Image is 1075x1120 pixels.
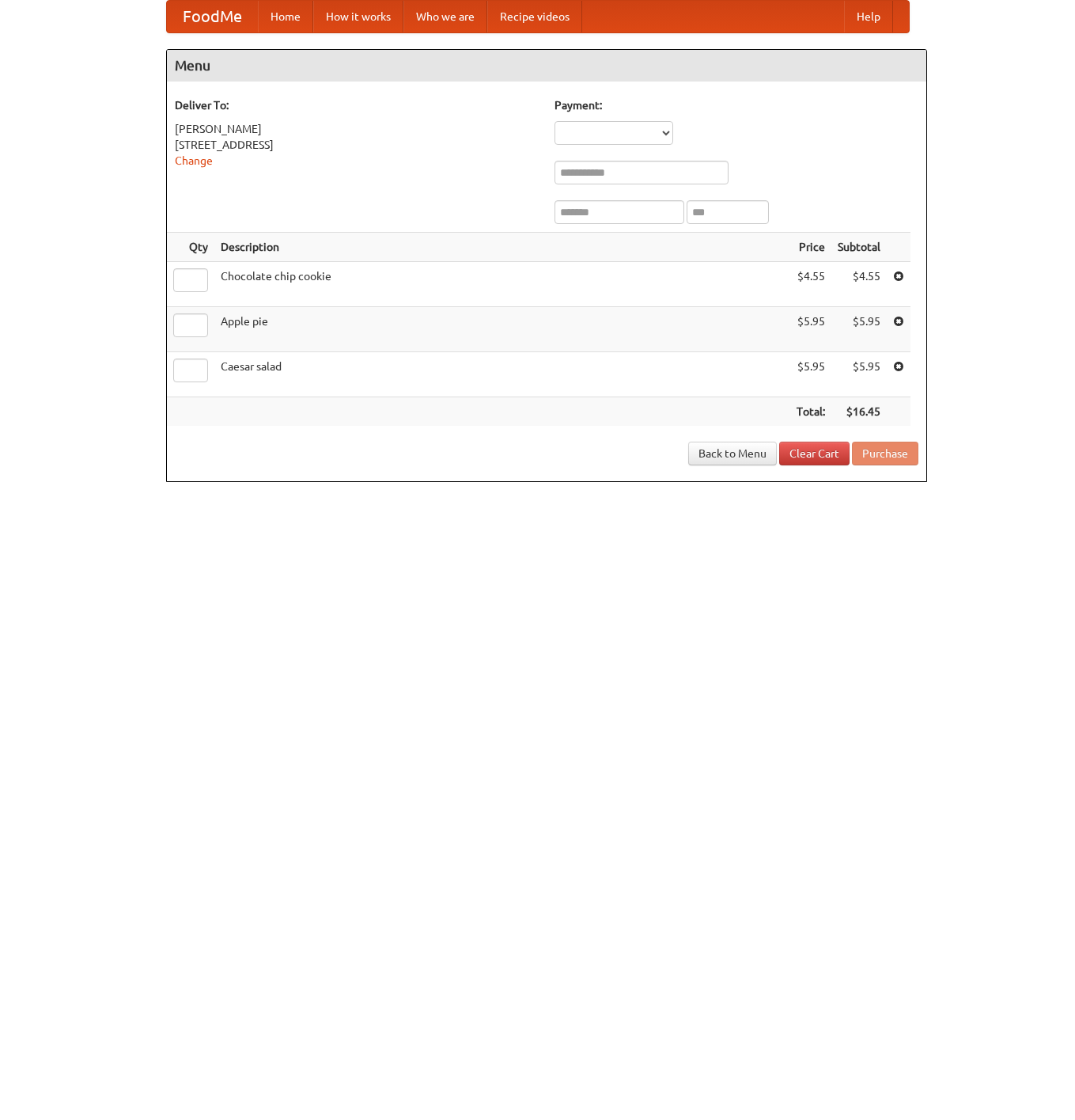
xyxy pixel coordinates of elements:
[555,97,918,113] h5: Payment:
[688,442,777,465] a: Back to Menu
[779,442,850,465] a: Clear Cart
[167,1,258,32] a: FoodMe
[175,137,539,153] div: [STREET_ADDRESS]
[175,97,539,113] h5: Deliver To:
[790,397,831,427] th: Total:
[844,1,893,32] a: Help
[831,307,887,352] td: $5.95
[487,1,582,32] a: Recipe videos
[831,262,887,307] td: $4.55
[852,442,918,465] button: Purchase
[790,307,831,352] td: $5.95
[214,233,790,262] th: Description
[790,262,831,307] td: $4.55
[214,307,790,352] td: Apple pie
[831,352,887,397] td: $5.95
[831,233,887,262] th: Subtotal
[175,121,539,137] div: [PERSON_NAME]
[167,50,926,82] h4: Menu
[167,233,214,262] th: Qty
[831,397,887,427] th: $16.45
[214,352,790,397] td: Caesar salad
[790,233,831,262] th: Price
[214,262,790,307] td: Chocolate chip cookie
[790,352,831,397] td: $5.95
[313,1,403,32] a: How it works
[403,1,487,32] a: Who we are
[175,154,213,167] a: Change
[258,1,313,32] a: Home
